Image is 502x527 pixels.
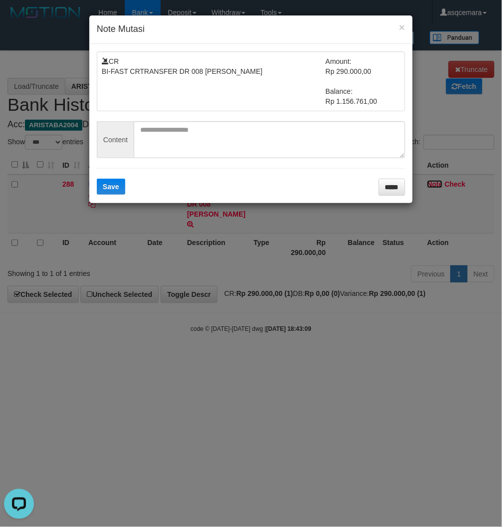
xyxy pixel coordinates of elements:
[399,22,405,32] button: ×
[326,56,401,106] td: Amount: Rp 290.000,00 Balance: Rp 1.156.761,00
[97,121,134,158] span: Content
[4,4,34,34] button: Open LiveChat chat widget
[102,56,326,106] td: CR BI-FAST CRTRANSFER DR 008 [PERSON_NAME]
[97,23,405,36] h4: Note Mutasi
[103,183,119,191] span: Save
[97,179,125,195] button: Save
